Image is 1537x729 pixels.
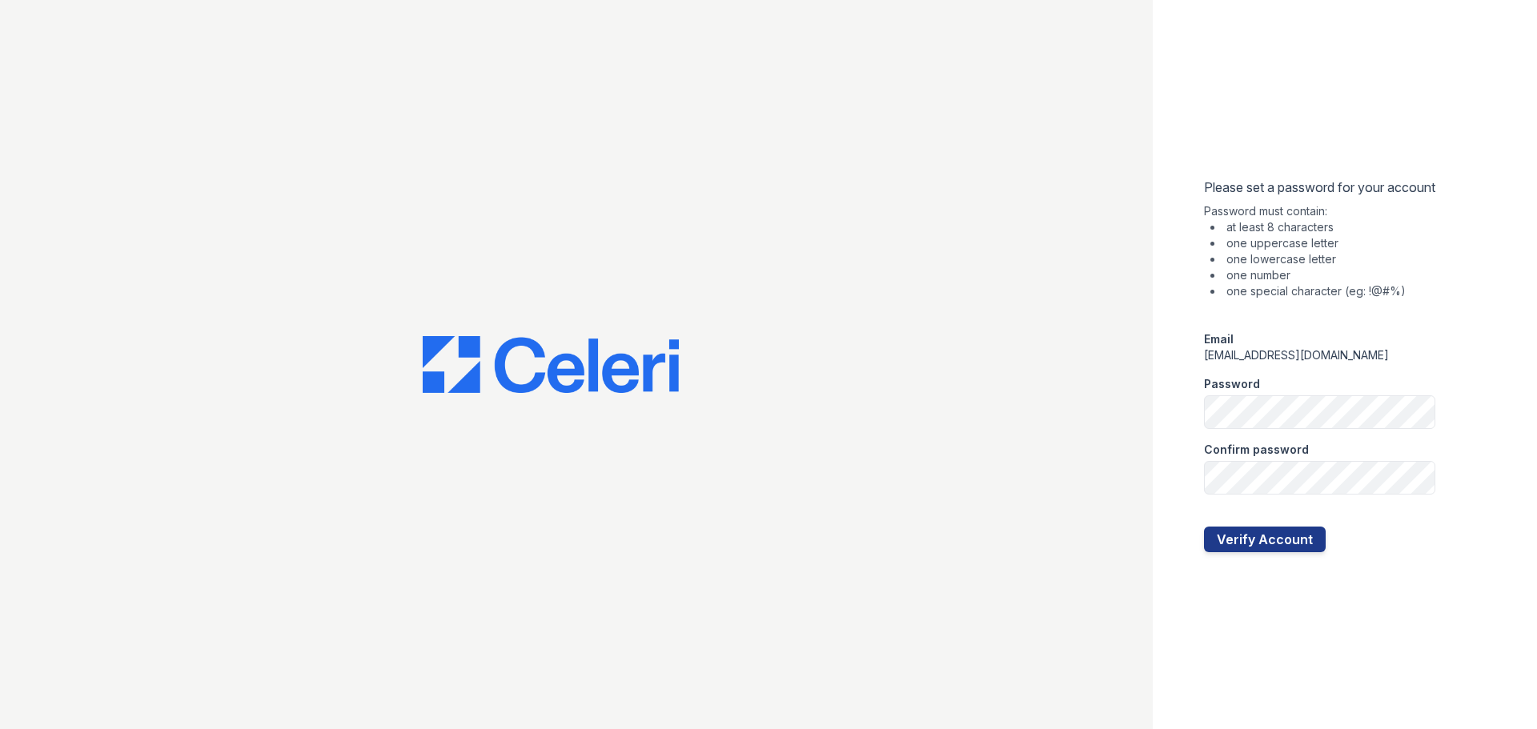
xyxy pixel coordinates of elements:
li: one number [1210,267,1435,283]
img: CE_Logo_Blue-a8612792a0a2168367f1c8372b55b34899dd931a85d93a1a3d3e32e68fde9ad4.png [423,336,679,394]
div: Email [1204,331,1435,347]
button: Verify Account [1204,527,1326,552]
li: one lowercase letter [1210,251,1435,267]
label: Confirm password [1204,442,1309,458]
div: [EMAIL_ADDRESS][DOMAIN_NAME] [1204,347,1435,363]
div: Password must contain: [1204,203,1435,299]
li: at least 8 characters [1210,219,1435,235]
form: Please set a password for your account [1204,178,1435,552]
li: one uppercase letter [1210,235,1435,251]
li: one special character (eg: !@#%) [1210,283,1435,299]
label: Password [1204,376,1260,392]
